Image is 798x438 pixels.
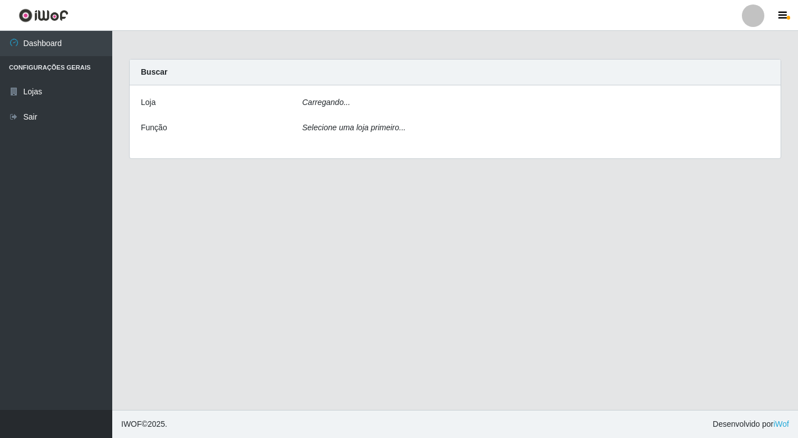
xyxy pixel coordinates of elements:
[121,419,142,428] span: IWOF
[302,98,351,107] i: Carregando...
[713,418,789,430] span: Desenvolvido por
[302,123,406,132] i: Selecione uma loja primeiro...
[141,122,167,134] label: Função
[773,419,789,428] a: iWof
[141,67,167,76] strong: Buscar
[19,8,68,22] img: CoreUI Logo
[141,97,155,108] label: Loja
[121,418,167,430] span: © 2025 .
